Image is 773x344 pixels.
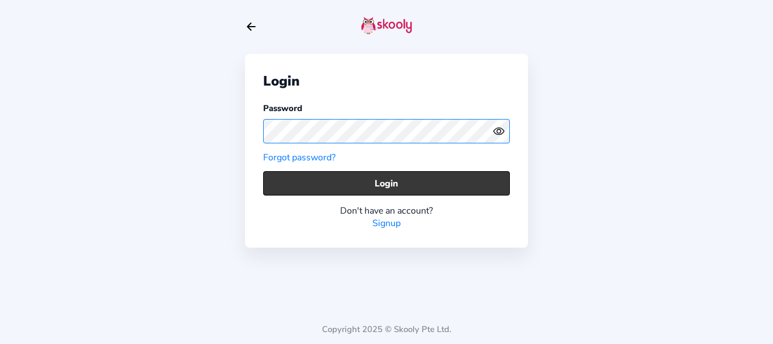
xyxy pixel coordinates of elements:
[372,217,401,230] a: Signup
[263,72,510,90] div: Login
[493,125,505,137] ion-icon: eye outline
[263,171,510,196] button: Login
[263,103,302,114] label: Password
[493,125,510,137] button: eye outlineeye off outline
[263,151,336,164] a: Forgot password?
[263,205,510,217] div: Don't have an account?
[245,20,257,33] button: arrow back outline
[361,16,412,35] img: skooly-logo.png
